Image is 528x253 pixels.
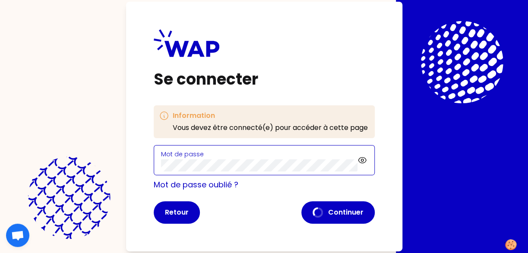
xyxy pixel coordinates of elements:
[154,179,238,190] a: Mot de passe oublié ?
[173,111,368,121] h3: Information
[301,201,375,224] button: Continuer
[154,201,200,224] button: Retour
[173,123,368,133] p: Vous devez être connecté(e) pour accéder à cette page
[154,71,375,88] h1: Se connecter
[6,224,29,247] div: Ouvrir le chat
[161,150,204,158] label: Mot de passe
